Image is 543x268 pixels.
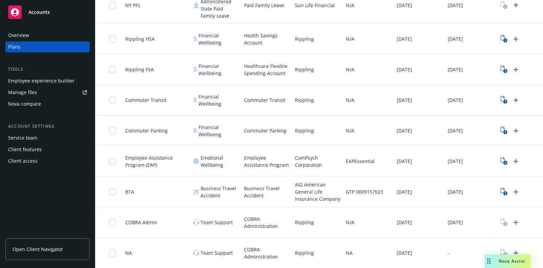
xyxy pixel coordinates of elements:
[8,144,42,155] div: Client features
[346,127,354,134] span: N/A
[448,158,463,165] span: [DATE]
[346,66,354,73] span: N/A
[448,35,463,42] span: [DATE]
[244,154,289,168] span: Employee Assistance Program
[397,219,412,226] span: [DATE]
[109,127,116,134] input: Toggle Row Selected
[8,75,75,86] div: Employee experience builder
[510,34,521,44] a: Upload Plan Documents
[295,66,314,73] span: Rippling
[499,186,509,197] a: View Plan Documents
[244,62,289,77] span: Healthcare Flexible Spending Account
[397,158,412,165] span: [DATE]
[397,96,412,104] span: [DATE]
[448,66,463,73] span: [DATE]
[504,191,506,196] text: 1
[199,93,239,107] span: Financial Wellbeing
[109,250,116,256] input: Toggle Row Selected
[346,249,353,256] span: NA
[125,2,141,9] span: NY PFL
[510,125,521,136] a: Upload Plan Documents
[5,144,90,155] a: Client features
[201,185,239,199] span: Business Travel Accident
[109,158,116,165] input: Toggle Row Selected
[201,249,233,256] span: Team Support
[109,97,116,104] input: Toggle Row Selected
[201,154,239,168] span: Emotional Wellbeing
[295,96,314,104] span: Rippling
[485,254,531,268] button: Nova Assist
[109,66,116,73] input: Toggle Row Selected
[504,161,506,165] text: 1
[346,219,354,226] span: N/A
[199,62,239,77] span: Financial Wellbeing
[109,219,116,226] input: Toggle Row Selected
[448,249,449,256] span: -
[448,2,463,9] span: [DATE]
[499,248,509,258] a: View Plan Documents
[8,30,29,41] div: Overview
[244,215,289,230] span: COBRA Administration
[346,158,375,165] span: EAPEssential
[346,2,354,9] span: N/A
[29,10,50,15] span: Accounts
[397,2,412,9] span: [DATE]
[244,32,289,46] span: Health Savings Account
[5,41,90,52] a: Plans
[125,66,154,73] span: Rippling FSA
[448,219,463,226] span: [DATE]
[295,181,340,202] span: AIG American General Life Insurance Company
[5,132,90,143] a: Service team
[199,32,239,46] span: Financial Wellbeing
[499,34,509,44] a: View Plan Documents
[504,38,506,43] text: 1
[295,154,340,168] span: ComPsych Corporation
[510,156,521,167] a: Upload Plan Documents
[346,96,354,104] span: N/A
[295,2,335,9] span: Sun Life Financial
[504,130,506,135] text: 1
[125,219,157,226] span: COBRA Admin
[510,186,521,197] a: Upload Plan Documents
[499,217,509,228] a: View Plan Documents
[510,95,521,106] a: Upload Plan Documents
[397,188,412,195] span: [DATE]
[244,246,289,260] span: COBRA Administration
[448,127,463,134] span: [DATE]
[504,69,506,73] text: 1
[8,87,37,98] div: Manage files
[244,185,289,199] span: Business Travel Accident
[295,219,314,226] span: Rippling
[5,156,90,166] a: Client access
[201,219,233,226] span: Team Support
[125,188,134,195] span: BTA
[125,249,132,256] span: NA
[125,127,168,134] span: Commuter Parking
[295,249,314,256] span: Rippling
[499,95,509,106] a: View Plan Documents
[8,99,41,109] div: Nova compare
[125,35,155,42] span: Rippling HSA
[244,127,286,134] span: Commuter Parking
[397,35,412,42] span: [DATE]
[346,35,354,42] span: N/A
[397,249,412,256] span: [DATE]
[109,189,116,195] input: Toggle Row Selected
[510,217,521,228] a: Upload Plan Documents
[109,36,116,42] input: Toggle Row Selected
[510,248,521,258] a: Upload Plan Documents
[5,123,90,130] div: Account settings
[8,156,38,166] div: Client access
[448,188,463,195] span: [DATE]
[5,75,90,86] a: Employee experience builder
[5,66,90,73] div: Tools
[5,87,90,98] a: Manage files
[199,124,239,138] span: Financial Wellbeing
[346,188,383,195] span: GTP 0009157023
[499,125,509,136] a: View Plan Documents
[8,41,20,52] div: Plans
[504,100,506,104] text: 1
[5,99,90,109] a: Nova compare
[13,246,63,253] span: Open Client Navigator
[485,254,493,268] div: Drag to move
